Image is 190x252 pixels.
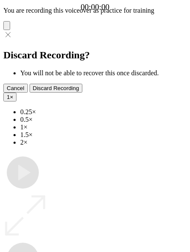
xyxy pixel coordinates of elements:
button: Cancel [3,84,28,93]
li: 1.5× [20,131,187,139]
button: Discard Recording [30,84,83,93]
p: You are recording this voiceover as practice for training [3,7,187,14]
h2: Discard Recording? [3,49,187,61]
li: 0.5× [20,116,187,123]
li: You will not be able to recover this once discarded. [20,69,187,77]
span: 1 [7,94,10,100]
li: 1× [20,123,187,131]
li: 0.25× [20,108,187,116]
a: 00:00:00 [81,3,109,12]
li: 2× [20,139,187,146]
button: 1× [3,93,16,101]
